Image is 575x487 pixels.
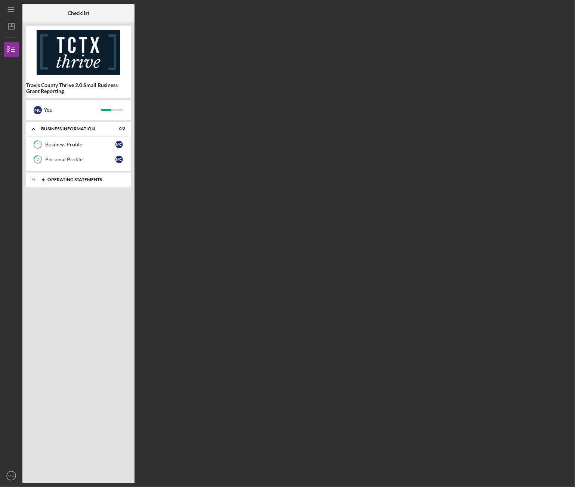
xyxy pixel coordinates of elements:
[47,177,121,182] div: Operating Statements
[115,156,123,163] div: M C
[41,127,106,131] div: BUSINESS INFORMATION
[115,141,123,148] div: M C
[37,142,39,147] tspan: 1
[26,82,131,94] b: Travis County Thrive 2.0 Small Business Grant Reporting
[4,468,19,483] button: MC
[45,142,115,148] div: Business Profile
[30,137,127,152] a: 1Business ProfileMC
[68,10,89,16] b: Checklist
[44,103,101,116] div: You
[9,474,14,478] text: MC
[26,30,131,75] img: Product logo
[34,106,42,114] div: M C
[112,127,125,131] div: 0 / 2
[45,156,115,162] div: Personal Profile
[30,152,127,167] a: 2Personal ProfileMC
[37,157,39,162] tspan: 2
